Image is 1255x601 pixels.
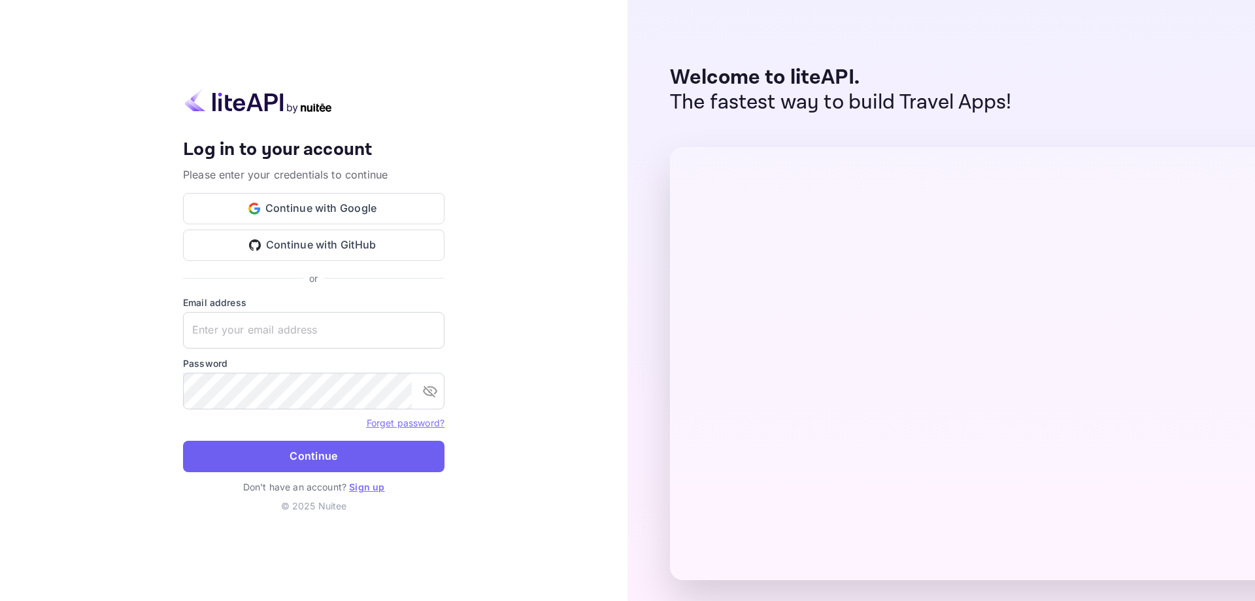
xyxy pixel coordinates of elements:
button: Continue [183,441,444,472]
button: Continue with Google [183,193,444,224]
p: Don't have an account? [183,480,444,494]
img: liteapi [183,88,333,114]
a: Sign up [349,481,384,492]
h4: Log in to your account [183,139,444,162]
p: or [309,271,318,285]
input: Enter your email address [183,312,444,349]
a: Forget password? [367,416,444,429]
p: Please enter your credentials to continue [183,167,444,182]
p: Welcome to liteAPI. [670,65,1012,90]
p: © 2025 Nuitee [183,499,444,513]
label: Password [183,356,444,370]
label: Email address [183,296,444,309]
p: The fastest way to build Travel Apps! [670,90,1012,115]
button: toggle password visibility [417,378,443,404]
button: Continue with GitHub [183,230,444,261]
a: Forget password? [367,417,444,428]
